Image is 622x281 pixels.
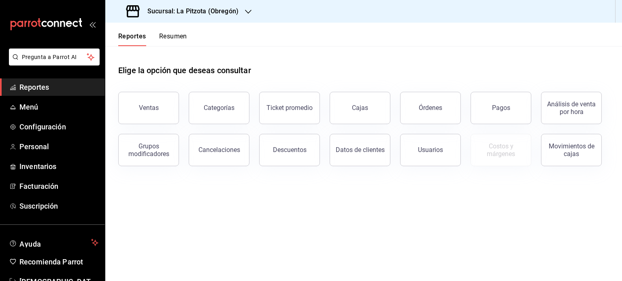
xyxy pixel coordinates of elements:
div: Ticket promedio [266,104,313,112]
button: Datos de clientes [330,134,390,166]
button: Contrata inventarios para ver este reporte [471,134,531,166]
div: Grupos modificadores [124,142,174,158]
button: Categorías [189,92,249,124]
div: Datos de clientes [336,146,385,154]
div: Pagos [492,104,510,112]
div: Cajas [352,104,368,112]
button: Grupos modificadores [118,134,179,166]
button: open_drawer_menu [89,21,96,27]
div: Categorías [204,104,234,112]
a: Pregunta a Parrot AI [6,59,100,67]
span: Menú [19,101,98,112]
span: Suscripción [19,201,98,211]
span: Inventarios [19,161,98,172]
button: Movimientos de cajas [541,134,602,166]
span: Personal [19,141,98,152]
div: Movimientos de cajas [546,142,596,158]
button: Reportes [118,32,146,46]
div: Ventas [139,104,159,112]
button: Descuentos [259,134,320,166]
button: Pagos [471,92,531,124]
button: Pregunta a Parrot AI [9,49,100,65]
div: Análisis de venta por hora [546,100,596,116]
button: Ventas [118,92,179,124]
button: Cajas [330,92,390,124]
div: Descuentos [273,146,307,154]
button: Análisis de venta por hora [541,92,602,124]
button: Ticket promedio [259,92,320,124]
h3: Sucursal: La Pitzota (Obregón) [141,6,239,16]
div: Órdenes [419,104,442,112]
span: Facturación [19,181,98,192]
div: Usuarios [418,146,443,154]
span: Recomienda Parrot [19,256,98,267]
h1: Elige la opción que deseas consultar [118,64,251,76]
button: Órdenes [400,92,461,124]
div: Cancelaciones [198,146,240,154]
span: Configuración [19,121,98,132]
span: Ayuda [19,238,88,247]
span: Pregunta a Parrot AI [22,53,87,61]
button: Usuarios [400,134,461,166]
div: navigation tabs [118,32,187,46]
div: Costos y márgenes [476,142,526,158]
span: Reportes [19,82,98,93]
button: Resumen [159,32,187,46]
button: Cancelaciones [189,134,249,166]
